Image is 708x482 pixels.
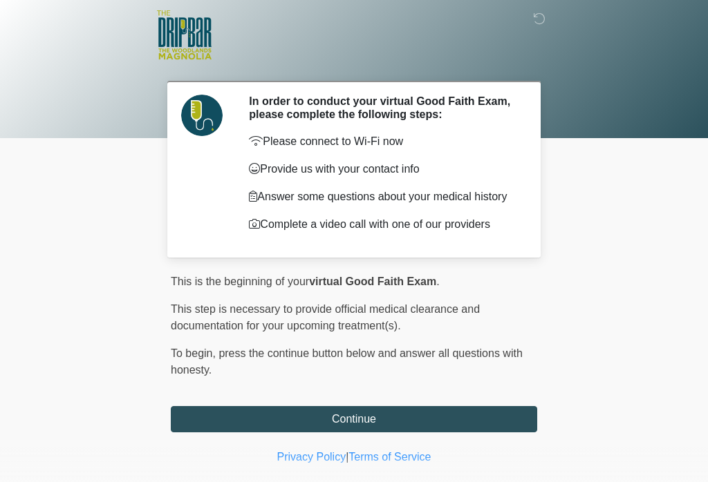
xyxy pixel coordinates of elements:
h2: In order to conduct your virtual Good Faith Exam, please complete the following steps: [249,95,516,121]
button: Continue [171,406,537,432]
p: Please connect to Wi-Fi now [249,133,516,150]
span: This is the beginning of your [171,276,309,287]
strong: virtual Good Faith Exam [309,276,436,287]
p: Provide us with your contact info [249,161,516,177]
span: . [436,276,439,287]
span: This step is necessary to provide official medical clearance and documentation for your upcoming ... [171,303,480,331]
img: The DripBar - Magnolia Logo [157,10,212,61]
p: Complete a video call with one of our providers [249,216,516,233]
a: | [346,451,348,463]
span: press the continue button below and answer all questions with honesty. [171,347,523,376]
p: Answer some questions about your medical history [249,189,516,205]
a: Privacy Policy [277,451,346,463]
a: Terms of Service [348,451,431,463]
span: To begin, [171,347,218,359]
img: Agent Avatar [181,95,223,136]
